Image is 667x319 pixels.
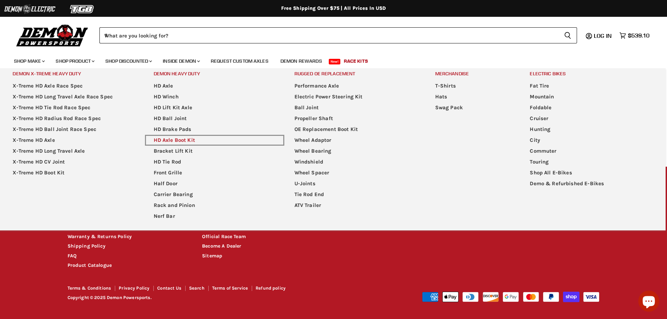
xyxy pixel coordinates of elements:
[521,167,660,178] a: Shop All E-Bikes
[286,189,425,200] a: Tie Rod End
[206,54,274,68] a: Request Custom Axles
[202,253,222,259] a: Sitemap
[158,54,204,68] a: Inside Demon
[68,243,105,249] a: Shipping Policy
[50,54,99,68] a: Shop Product
[426,81,520,91] a: T-Shirts
[145,146,284,157] a: Bracket Lift Kit
[4,102,143,113] a: X-Treme HD Tie Rod Race Spec
[521,81,660,91] a: Fat Tire
[558,27,577,43] button: Search
[68,286,334,293] nav: Footer
[145,178,284,189] a: Half Door
[521,157,660,167] a: Touring
[99,27,577,43] form: Product
[256,285,286,291] a: Refund policy
[145,124,284,135] a: HD Brake Pads
[54,5,614,12] div: Free Shipping Over $75 | All Prices In USD
[4,68,143,79] a: Demon X-treme Heavy Duty
[521,91,660,102] a: Mountain
[286,178,425,189] a: U-Joints
[68,295,334,300] p: Copyright © 2025 Demon Powersports.
[426,102,520,113] a: Swag Pack
[119,285,150,291] a: Privacy Policy
[286,124,425,135] a: OE Replacement Boot Kit
[145,189,284,200] a: Carrier Bearing
[616,30,653,41] a: $539.10
[145,81,284,91] a: HD Axle
[202,243,241,249] a: Become A Dealer
[286,68,425,79] a: Rugged OE Replacement
[521,102,660,113] a: Foldable
[4,81,143,178] ul: Main menu
[286,113,425,124] a: Propeller Shaft
[68,234,132,240] a: Warranty & Returns Policy
[286,81,425,91] a: Performance Axle
[286,135,425,146] a: Wheel Adaptor
[4,135,143,146] a: X-Treme HD Axle
[189,285,204,291] a: Search
[286,167,425,178] a: Wheel Spacer
[286,81,425,211] ul: Main menu
[68,253,77,259] a: FAQ
[591,33,616,39] a: Log in
[4,113,143,124] a: X-Treme HD Radius Rod Race Spec
[68,285,111,291] a: Terms & Conditions
[145,200,284,211] a: Rack and Pinion
[286,102,425,113] a: Ball Joint
[202,234,246,240] a: Official Race Team
[99,27,558,43] input: When autocomplete results are available use up and down arrows to review and enter to select
[4,81,143,91] a: X-Treme HD Axle Race Spec
[145,211,284,222] a: Nerf Bar
[329,59,341,64] span: New!
[339,54,373,68] a: Race Kits
[145,167,284,178] a: Front Grille
[145,135,284,146] a: HD Axle Boot Kit
[628,32,649,39] span: $539.10
[212,285,248,291] a: Terms of Service
[68,262,112,268] a: Product Catalogue
[4,2,56,16] img: Demon Electric Logo 2
[275,54,327,68] a: Demon Rewards
[4,91,143,102] a: X-Treme HD Long Travel Axle Race Spec
[521,68,660,79] a: Electric Bikes
[9,54,49,68] a: Shop Make
[145,157,284,167] a: HD Tie Rod
[4,124,143,135] a: X-Treme HD Ball Joint Race Spec
[4,146,143,157] a: X-Treme HD Long Travel Axle
[145,113,284,124] a: HD Ball Joint
[145,102,284,113] a: HD Lift Kit Axle
[56,2,109,16] img: TGB Logo 2
[4,167,143,178] a: X-Treme HD Boot Kit
[521,81,660,189] ul: Main menu
[521,178,660,189] a: Demo & Refurbished E-Bikes
[157,285,181,291] a: Contact Us
[100,54,156,68] a: Shop Discounted
[286,146,425,157] a: Wheel Bearing
[286,200,425,211] a: ATV Trailer
[636,291,661,313] inbox-online-store-chat: Shopify online store chat
[594,32,612,39] span: Log in
[426,81,520,113] ul: Main menu
[14,23,91,48] img: Demon Powersports
[9,51,648,68] ul: Main menu
[521,113,660,124] a: Cruiser
[286,91,425,102] a: Electric Power Steering Kit
[521,146,660,157] a: Commuter
[145,68,284,79] a: Demon Heavy Duty
[145,91,284,102] a: HD Winch
[426,91,520,102] a: Hats
[426,68,520,79] a: Merchandise
[145,81,284,222] ul: Main menu
[521,135,660,146] a: City
[286,157,425,167] a: Windshield
[521,124,660,135] a: Hunting
[4,157,143,167] a: X-Treme HD CV Joint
